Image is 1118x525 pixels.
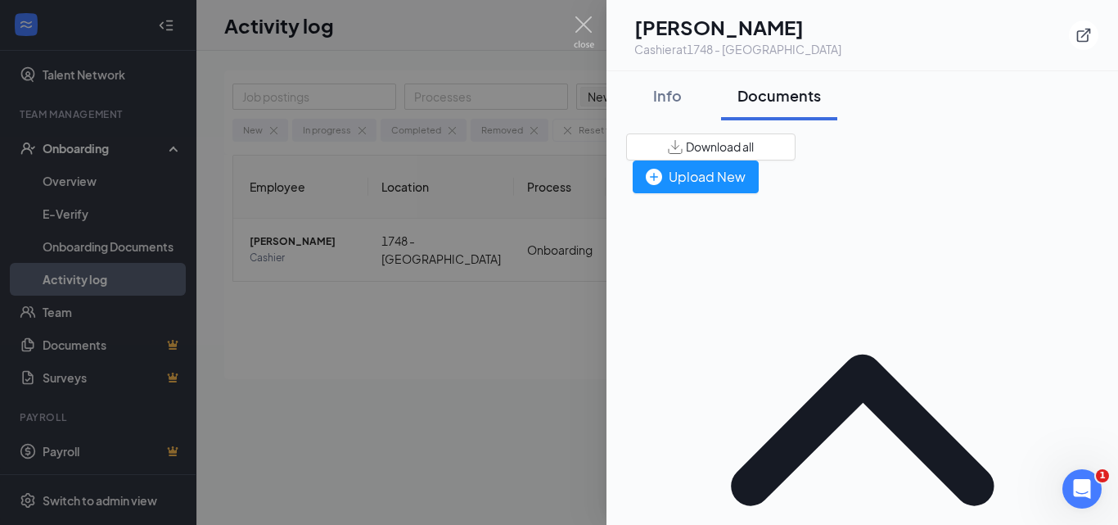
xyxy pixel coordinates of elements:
iframe: Intercom live chat [1062,469,1102,509]
span: Download all [686,138,754,156]
button: ExternalLink [1069,20,1098,50]
svg: ExternalLink [1075,27,1092,43]
div: Documents [737,85,821,106]
div: Info [642,85,692,106]
h1: [PERSON_NAME] [634,13,841,41]
span: 1 [1096,469,1109,482]
div: Cashier at 1748 - [GEOGRAPHIC_DATA] [634,41,841,57]
button: Upload New [633,161,759,193]
button: Download all [626,134,796,161]
div: Upload New [646,166,746,187]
